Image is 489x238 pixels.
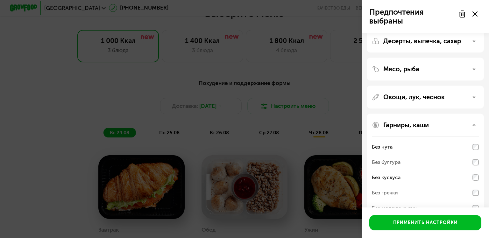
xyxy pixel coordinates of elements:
[372,158,400,166] div: Без булгура
[383,93,445,101] p: Овощи, лук, чеснок
[383,37,461,45] p: Десерты, выпечка, сахар
[383,121,429,129] p: Гарниры, каши
[372,204,417,212] div: Без молочных каш
[372,189,398,197] div: Без гречки
[383,65,419,73] p: Мясо, рыба
[369,8,455,25] p: Предпочтения выбраны
[372,143,393,151] div: Без нута
[369,215,481,230] button: Применить настройки
[372,174,400,181] div: Без кускуса
[393,220,458,226] div: Применить настройки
